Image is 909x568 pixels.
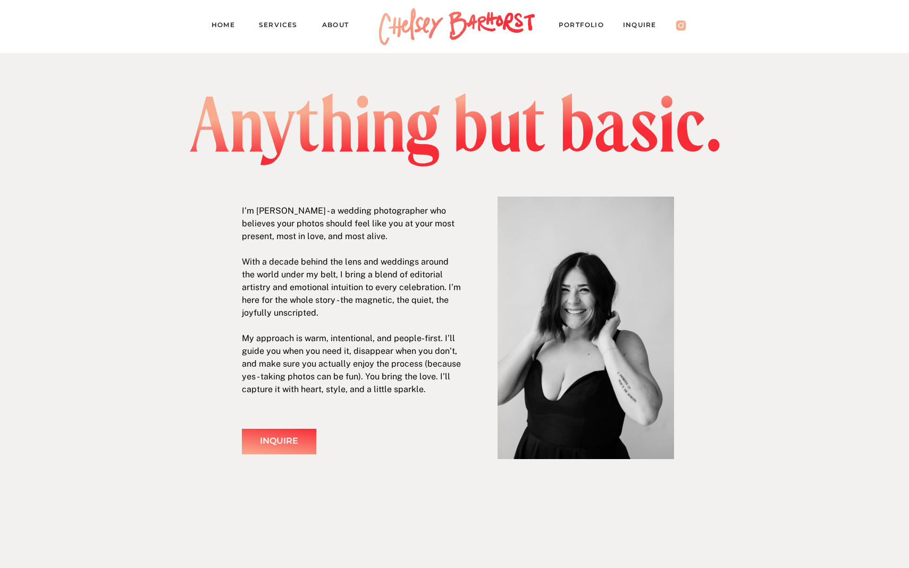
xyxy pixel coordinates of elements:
div: Inquire [248,434,310,449]
a: About [322,19,359,34]
a: Inquire [623,19,667,34]
a: Home [212,19,243,34]
p: I’m [PERSON_NAME] - a wedding photographer who believes your photos should feel like you at your ... [242,205,463,396]
a: Services [259,19,307,34]
a: PORTFOLIO [559,19,614,34]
